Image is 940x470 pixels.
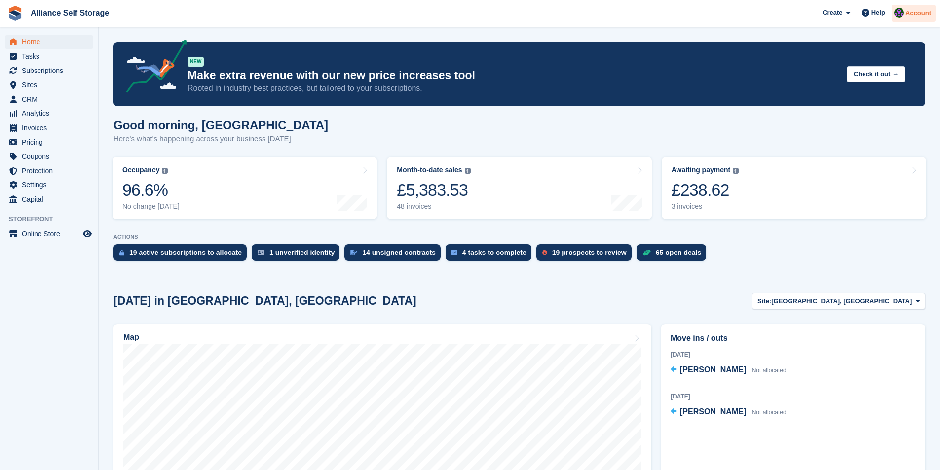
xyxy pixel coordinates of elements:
div: 19 active subscriptions to allocate [129,249,242,256]
div: 1 unverified identity [269,249,335,256]
img: price-adjustments-announcement-icon-8257ccfd72463d97f412b2fc003d46551f7dbcb40ab6d574587a9cd5c0d94... [118,40,187,96]
a: 1 unverified identity [252,244,344,266]
button: Check it out → [847,66,905,82]
img: tab_keywords_by_traffic_grey.svg [100,57,108,65]
a: menu [5,135,93,149]
button: Site: [GEOGRAPHIC_DATA], [GEOGRAPHIC_DATA] [752,293,925,309]
span: Site: [757,296,771,306]
span: Create [823,8,842,18]
a: menu [5,107,93,120]
span: Invoices [22,121,81,135]
span: Settings [22,178,81,192]
img: website_grey.svg [16,26,24,34]
div: [DATE] [671,350,916,359]
a: 19 prospects to review [536,244,637,266]
p: Here's what's happening across your business [DATE] [113,133,328,145]
div: 96.6% [122,180,180,200]
img: icon-info-grey-7440780725fd019a000dd9b08b2336e03edf1995a4989e88bcd33f0948082b44.svg [162,168,168,174]
span: Coupons [22,149,81,163]
a: menu [5,64,93,77]
span: [PERSON_NAME] [680,365,746,374]
img: stora-icon-8386f47178a22dfd0bd8f6a31ec36ba5ce8667c1dd55bd0f319d3a0aa187defe.svg [8,6,23,21]
span: Help [871,8,885,18]
a: [PERSON_NAME] Not allocated [671,406,787,419]
a: menu [5,35,93,49]
img: active_subscription_to_allocate_icon-d502201f5373d7db506a760aba3b589e785aa758c864c3986d89f69b8ff3... [119,250,124,256]
span: Not allocated [752,409,787,416]
a: menu [5,78,93,92]
h2: [DATE] in [GEOGRAPHIC_DATA], [GEOGRAPHIC_DATA] [113,294,416,308]
div: Occupancy [122,166,159,174]
span: Capital [22,192,81,206]
div: Keywords by Traffic [111,58,163,65]
div: £5,383.53 [397,180,470,200]
img: Romilly Norton [894,8,904,18]
div: No change [DATE] [122,202,180,211]
a: menu [5,149,93,163]
a: 65 open deals [637,244,712,266]
p: ACTIONS [113,234,925,240]
div: Month-to-date sales [397,166,462,174]
img: logo_orange.svg [16,16,24,24]
a: menu [5,92,93,106]
img: verify_identity-adf6edd0f0f0b5bbfe63781bf79b02c33cf7c696d77639b501bdc392416b5a36.svg [258,250,264,255]
a: Month-to-date sales £5,383.53 48 invoices [387,157,651,219]
a: menu [5,178,93,192]
span: Analytics [22,107,81,120]
div: NEW [188,57,204,67]
p: Rooted in industry best practices, but tailored to your subscriptions. [188,83,839,94]
a: [PERSON_NAME] Not allocated [671,364,787,377]
a: menu [5,49,93,63]
span: Sites [22,78,81,92]
img: task-75834270c22a3079a89374b754ae025e5fb1db73e45f91037f5363f120a921f8.svg [451,250,457,255]
span: Home [22,35,81,49]
a: Awaiting payment £238.62 3 invoices [662,157,926,219]
img: deal-1b604bf984904fb50ccaf53a9ad4b4a5d6e5aea283cecdc64d6e3604feb123c2.svg [642,249,651,256]
div: Domain Overview [39,58,88,65]
img: icon-info-grey-7440780725fd019a000dd9b08b2336e03edf1995a4989e88bcd33f0948082b44.svg [465,168,471,174]
a: menu [5,227,93,241]
a: Occupancy 96.6% No change [DATE] [113,157,377,219]
p: Make extra revenue with our new price increases tool [188,69,839,83]
div: 14 unsigned contracts [362,249,436,256]
a: Preview store [81,228,93,240]
h2: Move ins / outs [671,332,916,344]
span: [GEOGRAPHIC_DATA], [GEOGRAPHIC_DATA] [771,296,912,306]
h2: Map [123,333,139,342]
span: [PERSON_NAME] [680,407,746,416]
a: menu [5,121,93,135]
div: 19 prospects to review [552,249,627,256]
a: menu [5,164,93,178]
a: 14 unsigned contracts [344,244,446,266]
div: Domain: [DOMAIN_NAME] [26,26,109,34]
img: tab_domain_overview_orange.svg [29,57,37,65]
div: 3 invoices [672,202,739,211]
div: £238.62 [672,180,739,200]
span: Not allocated [752,367,787,374]
span: Protection [22,164,81,178]
div: [DATE] [671,392,916,401]
div: 48 invoices [397,202,470,211]
div: Awaiting payment [672,166,731,174]
div: 4 tasks to complete [462,249,526,256]
span: CRM [22,92,81,106]
img: contract_signature_icon-13c848040528278c33f63329250d36e43548de30e8caae1d1a13099fd9432cc5.svg [350,250,357,255]
a: Alliance Self Storage [27,5,113,21]
span: Tasks [22,49,81,63]
a: 19 active subscriptions to allocate [113,244,252,266]
a: menu [5,192,93,206]
img: icon-info-grey-7440780725fd019a000dd9b08b2336e03edf1995a4989e88bcd33f0948082b44.svg [733,168,739,174]
span: Subscriptions [22,64,81,77]
h1: Good morning, [GEOGRAPHIC_DATA] [113,118,328,132]
span: Pricing [22,135,81,149]
img: prospect-51fa495bee0391a8d652442698ab0144808aea92771e9ea1ae160a38d050c398.svg [542,250,547,255]
span: Storefront [9,215,98,224]
div: 65 open deals [656,249,702,256]
span: Account [905,8,931,18]
span: Online Store [22,227,81,241]
div: v 4.0.25 [28,16,48,24]
a: 4 tasks to complete [446,244,536,266]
